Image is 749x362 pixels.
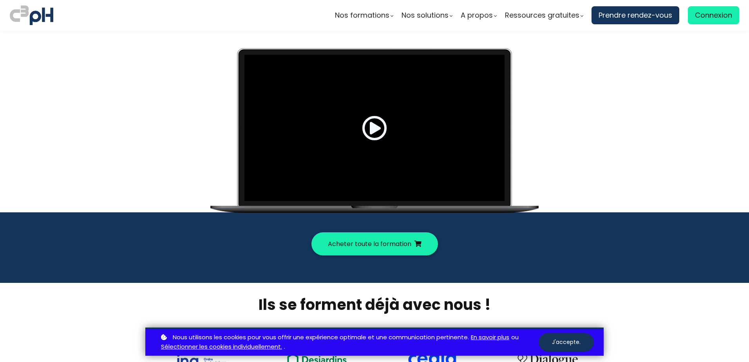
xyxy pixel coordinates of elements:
span: Ressources gratuites [505,9,579,21]
span: Acheter toute la formation [328,239,411,249]
img: tab_keywords_by_traffic_grey.svg [89,45,95,52]
a: Prendre rendez-vous [592,6,679,24]
span: Nos formations [335,9,389,21]
a: Connexion [688,6,739,24]
div: Mots-clés [98,46,120,51]
div: v 4.0.25 [22,13,38,19]
a: Sélectionner les cookies individuellement. [161,342,282,352]
p: ou . [159,333,539,352]
div: Domaine [40,46,60,51]
div: Domaine: [DOMAIN_NAME] [20,20,89,27]
img: logo C3PH [10,4,53,27]
span: Nous utilisons les cookies pour vous offrir une expérience optimale et une communication pertinente. [173,333,469,342]
button: Acheter toute la formation [311,232,438,255]
a: En savoir plus [471,333,509,342]
span: Connexion [695,9,732,21]
img: logo_orange.svg [13,13,19,19]
span: Nos solutions [402,9,449,21]
img: tab_domain_overview_orange.svg [32,45,38,52]
img: website_grey.svg [13,20,19,27]
button: J'accepte. [539,333,594,351]
span: A propos [461,9,493,21]
h2: Ils se forment déjà avec nous ! [145,295,604,315]
span: Prendre rendez-vous [599,9,672,21]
